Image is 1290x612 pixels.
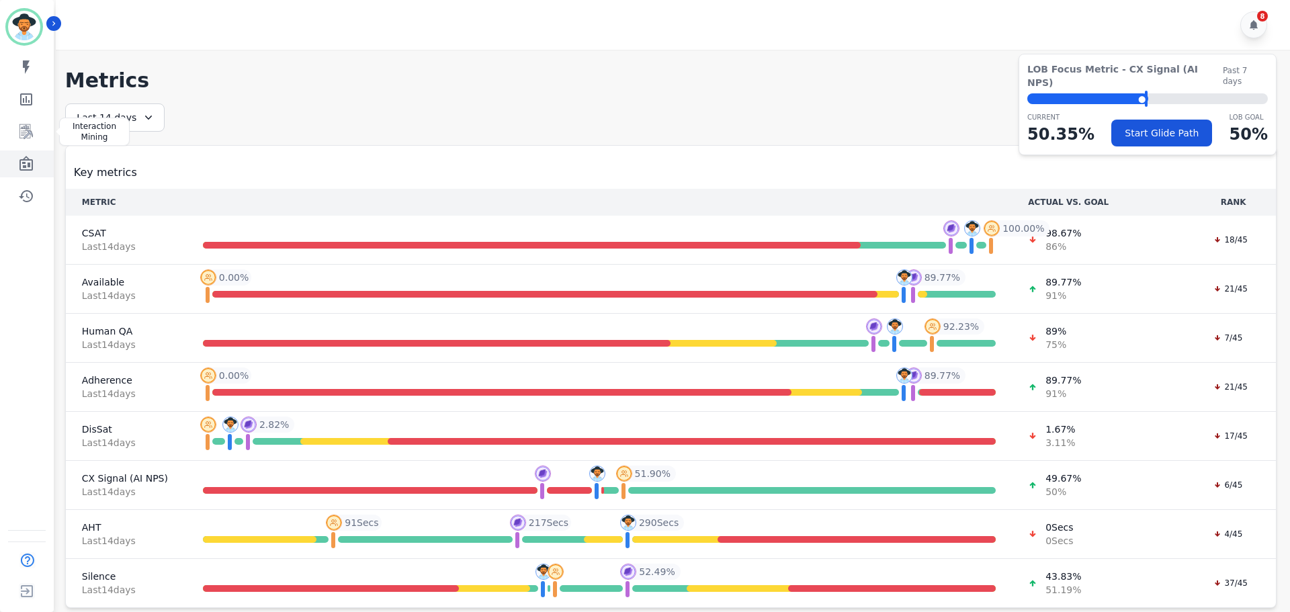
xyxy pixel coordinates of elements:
[82,570,171,583] span: Silence
[82,240,171,253] span: Last 14 day s
[74,165,137,181] span: Key metrics
[1027,93,1148,104] div: ⬤
[548,564,564,580] img: profile-pic
[616,466,632,482] img: profile-pic
[896,367,912,384] img: profile-pic
[924,369,960,382] span: 89.77 %
[906,367,922,384] img: profile-pic
[1045,485,1081,498] span: 50 %
[200,367,216,384] img: profile-pic
[1045,436,1075,449] span: 3.11 %
[589,466,605,482] img: profile-pic
[639,516,679,529] span: 290 Secs
[1045,275,1081,289] span: 89.77 %
[1207,576,1254,590] div: 37/45
[639,565,675,578] span: 52.49 %
[1045,374,1081,387] span: 89.77 %
[529,516,568,529] span: 217 Secs
[1027,62,1223,89] span: LOB Focus Metric - CX Signal (AI NPS)
[219,369,249,382] span: 0.00 %
[1045,534,1073,548] span: 0 Secs
[896,269,912,286] img: profile-pic
[1207,282,1254,296] div: 21/45
[1045,387,1081,400] span: 91 %
[943,220,959,236] img: profile-pic
[1191,189,1276,216] th: RANK
[82,534,171,548] span: Last 14 day s
[8,11,40,43] img: Bordered avatar
[345,516,378,529] span: 91 Secs
[1045,324,1066,338] span: 89 %
[964,220,980,236] img: profile-pic
[82,289,171,302] span: Last 14 day s
[535,564,552,580] img: profile-pic
[1207,527,1249,541] div: 4/45
[924,318,941,335] img: profile-pic
[984,220,1000,236] img: profile-pic
[866,318,882,335] img: profile-pic
[1045,423,1075,436] span: 1.67 %
[1230,112,1268,122] p: LOB Goal
[1045,472,1081,485] span: 49.67 %
[510,515,526,531] img: profile-pic
[1045,338,1066,351] span: 75 %
[1207,429,1254,443] div: 17/45
[1045,289,1081,302] span: 91 %
[82,275,171,289] span: Available
[200,269,216,286] img: profile-pic
[82,387,171,400] span: Last 14 day s
[82,374,171,387] span: Adherence
[1257,11,1268,21] div: 8
[924,271,960,284] span: 89.77 %
[1012,189,1191,216] th: ACTUAL VS. GOAL
[1207,331,1249,345] div: 7/45
[82,436,171,449] span: Last 14 day s
[1223,65,1268,87] span: Past 7 days
[82,324,171,338] span: Human QA
[1045,583,1081,597] span: 51.19 %
[943,320,979,333] span: 92.23 %
[82,226,171,240] span: CSAT
[65,103,165,132] div: Last 14 days
[1045,226,1081,240] span: 98.67 %
[906,269,922,286] img: profile-pic
[1207,478,1249,492] div: 6/45
[219,271,249,284] span: 0.00 %
[82,485,171,498] span: Last 14 day s
[1027,112,1094,122] p: CURRENT
[1207,233,1254,247] div: 18/45
[326,515,342,531] img: profile-pic
[1111,120,1212,146] button: Start Glide Path
[82,423,171,436] span: DisSat
[620,564,636,580] img: profile-pic
[82,472,171,485] span: CX Signal (AI NPS)
[1230,122,1268,146] p: 50 %
[635,467,671,480] span: 51.90 %
[222,417,239,433] img: profile-pic
[1002,222,1044,235] span: 100.00 %
[82,521,171,534] span: AHT
[1027,122,1094,146] p: 50.35 %
[1045,521,1073,534] span: 0 Secs
[82,338,171,351] span: Last 14 day s
[620,515,636,531] img: profile-pic
[1045,240,1081,253] span: 86 %
[259,418,289,431] span: 2.82 %
[1045,570,1081,583] span: 43.83 %
[82,583,171,597] span: Last 14 day s
[66,189,187,216] th: METRIC
[887,318,903,335] img: profile-pic
[65,69,1277,93] h1: Metrics
[535,466,551,482] img: profile-pic
[1207,380,1254,394] div: 21/45
[200,417,216,433] img: profile-pic
[241,417,257,433] img: profile-pic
